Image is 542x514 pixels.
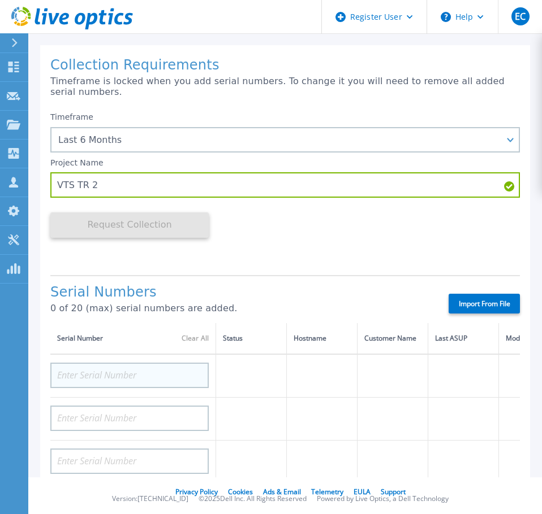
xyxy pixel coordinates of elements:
[50,363,209,388] input: Enter Serial Number
[287,323,358,354] th: Hostname
[112,495,188,503] li: Version: [TECHNICAL_ID]
[175,487,218,496] a: Privacy Policy
[515,12,526,21] span: EC
[50,172,520,198] input: Enter Project Name
[311,487,343,496] a: Telemetry
[216,323,287,354] th: Status
[50,112,93,121] label: Timeframe
[50,159,104,167] label: Project Name
[358,323,428,354] th: Customer Name
[50,448,209,474] input: Enter Serial Number
[50,406,209,431] input: Enter Serial Number
[317,495,449,503] li: Powered by Live Optics, a Dell Technology
[50,212,209,238] button: Request Collection
[449,294,520,313] label: Import From File
[57,332,209,345] div: Serial Number
[228,487,253,496] a: Cookies
[50,58,520,73] h1: Collection Requirements
[428,323,499,354] th: Last ASUP
[50,303,429,313] p: 0 of 20 (max) serial numbers are added.
[263,487,301,496] a: Ads & Email
[58,135,500,145] div: Last 6 Months
[50,76,520,97] p: Timeframe is locked when you add serial numbers. To change it you will need to remove all added s...
[50,285,429,300] h1: Serial Numbers
[199,495,307,503] li: © 2025 Dell Inc. All Rights Reserved
[381,487,406,496] a: Support
[354,487,371,496] a: EULA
